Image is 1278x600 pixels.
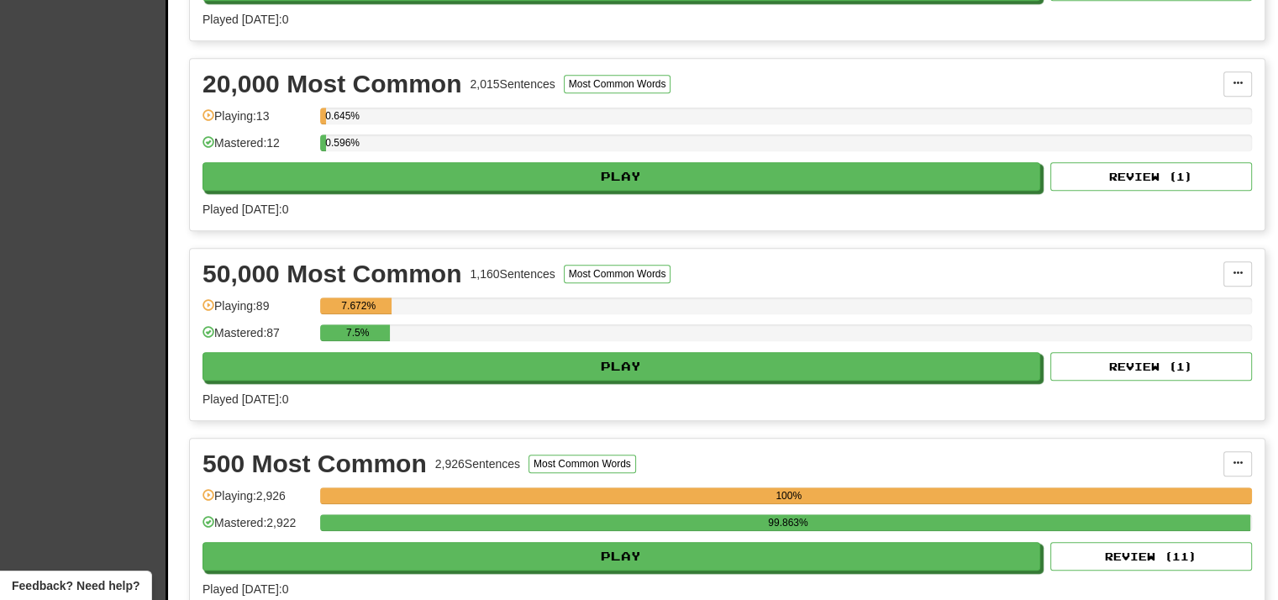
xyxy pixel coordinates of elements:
[202,451,427,476] div: 500 Most Common
[202,514,312,542] div: Mastered: 2,922
[564,75,671,93] button: Most Common Words
[202,108,312,135] div: Playing: 13
[202,162,1040,191] button: Play
[202,582,288,596] span: Played [DATE]: 0
[202,261,461,287] div: 50,000 Most Common
[325,324,390,341] div: 7.5%
[12,577,139,594] span: Open feedback widget
[202,203,288,216] span: Played [DATE]: 0
[1050,352,1252,381] button: Review (1)
[325,487,1252,504] div: 100%
[202,134,312,162] div: Mastered: 12
[325,108,326,124] div: 0.645%
[202,13,288,26] span: Played [DATE]: 0
[325,514,1250,531] div: 99.863%
[564,265,671,283] button: Most Common Words
[1050,162,1252,191] button: Review (1)
[435,455,520,472] div: 2,926 Sentences
[470,76,555,92] div: 2,015 Sentences
[202,542,1040,571] button: Play
[470,266,555,282] div: 1,160 Sentences
[202,392,288,406] span: Played [DATE]: 0
[202,487,312,515] div: Playing: 2,926
[529,455,636,473] button: Most Common Words
[202,352,1040,381] button: Play
[1050,542,1252,571] button: Review (11)
[202,324,312,352] div: Mastered: 87
[202,297,312,325] div: Playing: 89
[325,297,392,314] div: 7.672%
[202,71,461,97] div: 20,000 Most Common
